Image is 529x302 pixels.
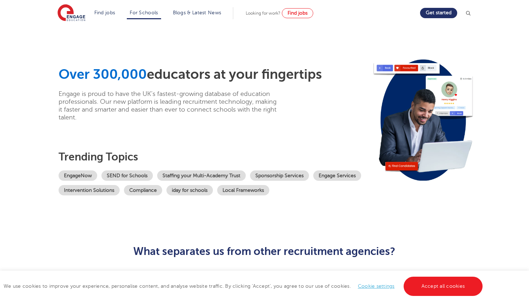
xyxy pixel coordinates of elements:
a: iday for schools [166,185,213,195]
h2: What separates us from other recruitment agencies? [89,245,440,257]
span: Find jobs [288,10,308,16]
a: EngageNow [59,170,97,181]
a: Compliance [124,185,162,195]
a: Sponsorship Services [250,170,309,181]
a: Find jobs [282,8,313,18]
img: Engage Education [58,4,85,22]
img: Image for: Looking for staff [372,54,474,186]
a: Get started [420,8,457,18]
a: Engage Services [313,170,361,181]
h1: educators at your fingertips [59,66,369,83]
a: Local Frameworks [217,185,269,195]
h3: Trending topics [59,150,369,163]
a: SEND for Schools [101,170,153,181]
a: Cookie settings [358,283,395,289]
a: Staffing your Multi-Academy Trust [157,170,246,181]
a: Intervention Solutions [59,185,120,195]
a: Accept all cookies [404,277,483,296]
span: We use cookies to improve your experience, personalise content, and analyse website traffic. By c... [4,283,484,289]
a: Blogs & Latest News [173,10,221,15]
p: Engage is proud to have the UK’s fastest-growing database of education professionals. Our new pla... [59,90,278,121]
a: Find jobs [94,10,115,15]
span: Looking for work? [246,11,280,16]
a: For Schools [130,10,158,15]
span: Over 300,000 [59,67,147,82]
